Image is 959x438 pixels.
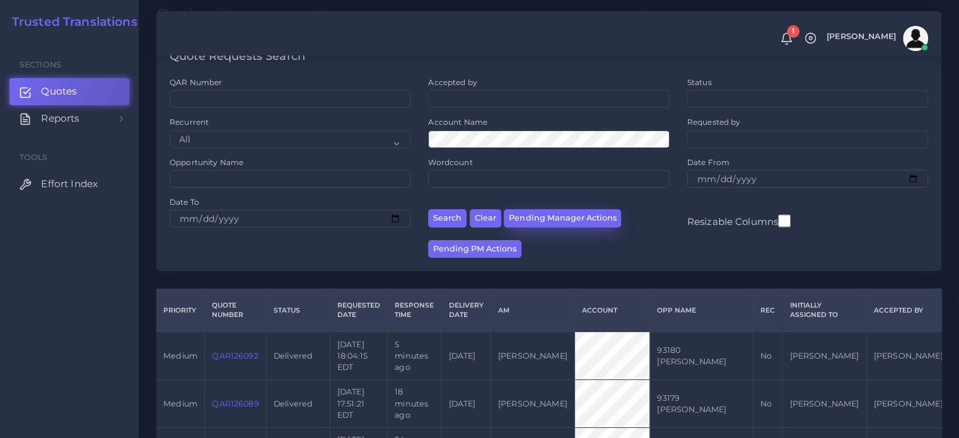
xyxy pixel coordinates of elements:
[9,171,129,197] a: Effort Index
[9,105,129,132] a: Reports
[41,84,77,98] span: Quotes
[778,213,791,229] input: Resizable Columns
[753,289,782,332] th: REC
[574,289,649,332] th: Account
[170,197,199,207] label: Date To
[170,77,222,88] label: QAR Number
[212,399,259,408] a: QAR126089
[491,380,574,428] td: [PERSON_NAME]
[428,157,472,168] label: Wordcount
[428,77,477,88] label: Accepted by
[903,26,928,51] img: avatar
[330,331,387,379] td: [DATE] 18:04:15 EDT
[163,399,197,408] span: medium
[428,117,487,127] label: Account Name
[266,380,330,428] td: Delivered
[428,240,521,258] button: Pending PM Actions
[170,117,209,127] label: Recurrent
[330,380,387,428] td: [DATE] 17:51:21 EDT
[470,209,501,228] button: Clear
[776,32,798,45] a: 1
[820,26,933,51] a: [PERSON_NAME]avatar
[163,351,197,360] span: medium
[687,77,712,88] label: Status
[388,289,441,332] th: Response Time
[687,157,729,168] label: Date From
[504,209,621,228] button: Pending Manager Actions
[441,289,491,332] th: Delivery Date
[866,289,950,332] th: Accepted by
[212,351,258,360] a: QAR126092
[388,380,441,428] td: 18 minutes ago
[866,380,950,428] td: [PERSON_NAME]
[330,289,387,332] th: Requested Date
[687,213,791,229] label: Resizable Columns
[650,380,753,428] td: 93179 [PERSON_NAME]
[866,331,950,379] td: [PERSON_NAME]
[41,177,98,191] span: Effort Index
[205,289,267,332] th: Quote Number
[388,331,441,379] td: 5 minutes ago
[491,331,574,379] td: [PERSON_NAME]
[20,153,48,162] span: Tools
[753,331,782,379] td: No
[787,25,799,38] span: 1
[650,289,753,332] th: Opp Name
[782,380,866,428] td: [PERSON_NAME]
[827,33,896,41] span: [PERSON_NAME]
[156,289,205,332] th: Priority
[266,331,330,379] td: Delivered
[650,331,753,379] td: 93180 [PERSON_NAME]
[782,331,866,379] td: [PERSON_NAME]
[170,157,243,168] label: Opportunity Name
[782,289,866,332] th: Initially Assigned to
[687,117,741,127] label: Requested by
[753,380,782,428] td: No
[3,15,137,30] a: Trusted Translations
[20,60,61,69] span: Sections
[491,289,574,332] th: AM
[441,380,491,428] td: [DATE]
[266,289,330,332] th: Status
[9,78,129,105] a: Quotes
[428,209,467,228] button: Search
[41,112,79,125] span: Reports
[441,331,491,379] td: [DATE]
